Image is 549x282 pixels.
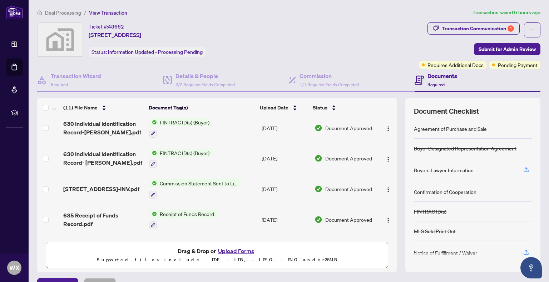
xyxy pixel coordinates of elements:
span: [STREET_ADDRESS] [89,31,141,39]
button: Open asap [520,257,542,278]
th: Document Tag(s) [146,98,257,118]
td: [DATE] [259,235,312,266]
img: Logo [385,157,391,162]
div: Transaction Communication [442,23,514,34]
span: 2/2 Required Fields Completed [175,82,235,87]
img: Status Icon [149,179,157,187]
img: Document Status [315,154,322,162]
button: Logo [382,183,394,195]
button: Transaction Communication1 [427,22,520,35]
span: Document Approved [325,124,372,132]
h4: Commission [300,72,359,80]
span: 1/1 Required Fields Completed [300,82,359,87]
img: Document Status [315,216,322,224]
span: Information Updated - Processing Pending [108,49,203,55]
img: Status Icon [149,149,157,157]
div: Notice of Fulfillment / Waiver [414,249,477,257]
img: Document Status [315,185,322,193]
span: Required [51,82,68,87]
button: Status IconReceipt of Funds Record [149,210,217,229]
button: Upload Forms [216,246,256,256]
span: 635 Receipt of Funds Record.pdf [63,211,143,228]
span: Document Checklist [414,106,479,116]
div: Agreement of Purchase and Sale [414,125,487,133]
img: Status Icon [149,118,157,126]
span: Commission Statement Sent to Listing Brokerage [157,179,242,187]
span: Drag & Drop orUpload FormsSupported files include .PDF, .JPG, .JPEG, .PNG under25MB [46,242,388,268]
td: [DATE] [259,204,312,235]
span: Document Approved [325,216,372,224]
button: Status IconCommission Statement Sent to Listing Brokerage [149,179,242,199]
span: Receipt of Funds Record [157,210,217,218]
div: Ticket #: [89,22,124,31]
img: Logo [385,187,391,193]
h4: Transaction Wizard [51,72,101,80]
div: 1 [508,25,514,32]
span: Drag & Drop or [178,246,256,256]
div: FINTRAC ID(s) [414,207,446,215]
div: Status: [89,47,206,57]
span: 48662 [108,24,124,30]
td: [DATE] [259,113,312,143]
h4: Details & People [175,72,235,80]
span: FINTRAC ID(s) (Buyer) [157,118,212,126]
div: Buyers Lawyer Information [414,166,474,174]
span: Requires Additional Docs [427,61,484,69]
span: home [37,10,42,15]
button: Logo [382,153,394,164]
span: (11) File Name [63,104,98,112]
button: Submit for Admin Review [474,43,540,55]
button: Logo [382,122,394,134]
span: 630 Individual Identification Record- [PERSON_NAME].pdf [63,150,143,167]
p: Supported files include .PDF, .JPG, .JPEG, .PNG under 25 MB [50,256,384,264]
img: svg%3e [38,23,83,56]
span: View Transaction [89,10,127,16]
button: Logo [382,214,394,225]
span: Required [427,82,445,87]
th: Status [310,98,376,118]
span: Document Approved [325,185,372,193]
span: [STREET_ADDRESS]-INV.pdf [63,185,139,193]
span: Document Approved [325,154,372,162]
div: Buyer Designated Representation Agreement [414,144,516,152]
th: (11) File Name [60,98,146,118]
div: Confirmation of Cooperation [414,188,476,196]
span: Pending Payment [498,61,538,69]
td: [DATE] [259,143,312,174]
span: Submit for Admin Review [479,43,536,55]
span: Upload Date [260,104,288,112]
span: Status [313,104,327,112]
img: Logo [385,217,391,223]
article: Transaction saved 6 hours ago [473,9,540,17]
span: WX [9,263,20,273]
img: logo [6,5,23,19]
h4: Documents [427,72,457,80]
img: Document Status [315,124,322,132]
span: FINTRAC ID(s) (Buyer) [157,149,212,157]
td: [DATE] [259,174,312,204]
li: / [84,9,86,17]
img: Logo [385,126,391,132]
button: Status IconFINTRAC ID(s) (Buyer) [149,149,212,168]
span: ellipsis [530,27,535,32]
button: Status IconFINTRAC ID(s) (Buyer) [149,118,212,138]
span: 630 Individual Identification Record-[PERSON_NAME].pdf [63,119,143,137]
th: Upload Date [257,98,310,118]
div: MLS Sold Print Out [414,227,456,235]
span: Deal Processing [45,10,81,16]
img: Status Icon [149,210,157,218]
